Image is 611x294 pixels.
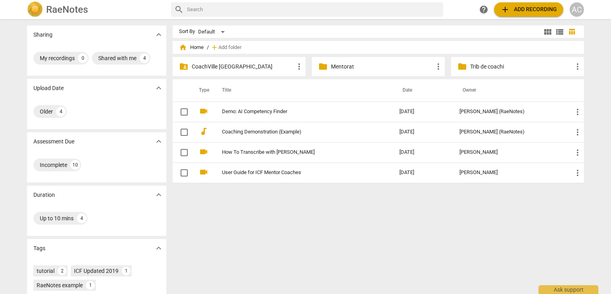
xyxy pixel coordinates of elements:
span: folder [318,62,328,71]
span: home [179,43,187,51]
button: Show more [153,29,165,41]
p: Tags [33,244,45,253]
div: tutorial [37,267,54,275]
div: ICF Updated 2019 [74,267,119,275]
p: Assessment Due [33,137,74,146]
div: 2 [58,267,66,275]
button: Show more [153,189,165,201]
span: / [207,45,209,51]
div: 1 [86,281,95,290]
div: 4 [56,107,66,116]
div: 0 [78,53,88,63]
button: AC [570,2,584,17]
td: [DATE] [393,142,453,163]
button: Show more [153,82,165,94]
p: CoachVille Romania [192,63,294,71]
div: Ask support [539,285,598,294]
button: Tile view [542,26,554,38]
p: Upload Date [33,84,64,92]
span: expand_more [154,190,163,200]
span: videocam [199,147,208,157]
div: Shared with me [98,54,136,62]
th: Type [193,79,212,102]
div: Sort By [179,29,195,35]
span: expand_more [154,83,163,93]
div: RaeNotes example [37,281,83,289]
div: [PERSON_NAME] [459,170,560,176]
button: Upload [494,2,563,17]
span: folder [457,62,467,71]
td: [DATE] [393,102,453,122]
span: more_vert [573,107,582,117]
span: Add recording [500,5,557,14]
td: [DATE] [393,122,453,142]
div: Older [40,108,53,116]
div: Up to 10 mins [40,214,74,222]
p: Trib de coachi [470,63,573,71]
span: search [174,5,184,14]
div: Incomplete [40,161,67,169]
span: videocam [199,106,208,116]
span: add [210,43,218,51]
span: help [479,5,488,14]
span: table_chart [568,28,576,35]
button: Show more [153,242,165,254]
span: audiotrack [199,127,208,136]
a: Demo: AI Competency Finder [222,109,371,115]
a: Help [477,2,491,17]
th: Title [212,79,393,102]
td: [DATE] [393,163,453,183]
span: more_vert [573,127,582,137]
span: expand_more [154,30,163,39]
div: 1 [122,267,130,275]
span: more_vert [573,148,582,157]
div: Default [198,25,228,38]
span: more_vert [573,62,582,71]
a: LogoRaeNotes [27,2,165,18]
div: [PERSON_NAME] (RaeNotes) [459,129,560,135]
div: [PERSON_NAME] [459,149,560,155]
div: 10 [70,160,80,170]
span: folder_shared [179,62,189,71]
span: Add folder [218,45,241,51]
p: Sharing [33,31,53,39]
img: Logo [27,2,43,18]
span: expand_more [154,243,163,253]
span: view_module [543,27,553,37]
button: Show more [153,135,165,147]
a: Coaching Demonstration (Example) [222,129,371,135]
h2: RaeNotes [46,4,88,15]
span: more_vert [573,168,582,178]
th: Owner [453,79,566,102]
div: My recordings [40,54,75,62]
span: Home [179,43,204,51]
p: Duration [33,191,55,199]
p: Mentorat [331,63,434,71]
span: expand_more [154,137,163,146]
a: How To Transcribe with [PERSON_NAME] [222,149,371,155]
div: 4 [140,53,149,63]
span: more_vert [294,62,304,71]
button: Table view [566,26,578,38]
input: Search [187,3,440,16]
div: 4 [77,214,86,223]
button: List view [554,26,566,38]
span: videocam [199,167,208,177]
th: Date [393,79,453,102]
a: User Guide for ICF Mentor Coaches [222,170,371,176]
span: more_vert [434,62,443,71]
span: add [500,5,510,14]
span: view_list [555,27,564,37]
div: [PERSON_NAME] (RaeNotes) [459,109,560,115]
